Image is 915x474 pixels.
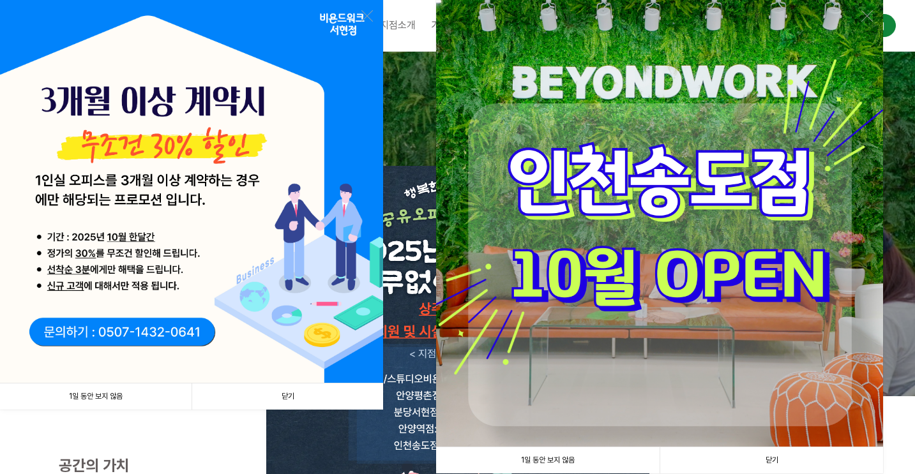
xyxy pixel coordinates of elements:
[436,447,660,473] a: 1일 동안 보지 않음
[372,10,423,41] a: 지점소개
[660,447,883,473] a: 닫기
[431,19,467,31] span: 가맹안내
[192,383,383,410] a: 닫기
[423,10,474,41] a: 가맹안내
[380,19,416,31] span: 지점소개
